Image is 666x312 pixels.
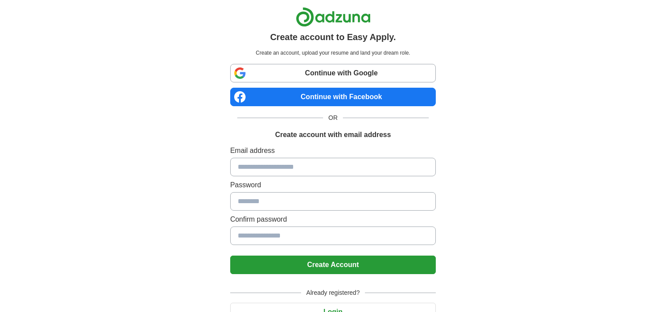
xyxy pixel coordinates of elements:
[230,145,436,156] label: Email address
[230,88,436,106] a: Continue with Facebook
[301,288,365,297] span: Already registered?
[230,214,436,225] label: Confirm password
[275,130,391,140] h1: Create account with email address
[230,64,436,82] a: Continue with Google
[270,30,396,44] h1: Create account to Easy Apply.
[296,7,371,27] img: Adzuna logo
[323,113,343,123] span: OR
[232,49,434,57] p: Create an account, upload your resume and land your dream role.
[230,180,436,190] label: Password
[230,256,436,274] button: Create Account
